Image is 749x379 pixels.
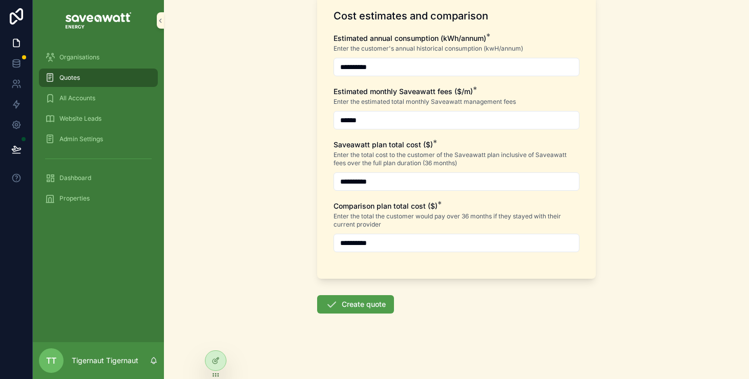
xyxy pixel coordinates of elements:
h1: Cost estimates and comparison [334,9,488,23]
span: Saveawatt plan total cost ($) [334,140,433,149]
a: Quotes [39,69,158,87]
a: Dashboard [39,169,158,187]
span: Estimated monthly Saveawatt fees ($/m) [334,87,473,96]
p: Tigernaut Tigernaut [72,355,138,366]
span: All Accounts [59,94,95,102]
span: Enter the customer's annual historical consumption (kwH/annum) [334,44,523,53]
a: Properties [39,189,158,208]
span: Comparison plan total cost ($) [334,202,438,210]
span: Dashboard [59,174,91,182]
span: Quotes [59,74,80,82]
span: Admin Settings [59,135,103,143]
div: scrollable content [33,41,164,221]
span: Website Leads [59,115,101,123]
span: Enter the estimated total monthly Saveawatt management fees [334,98,516,106]
span: Enter the total cost to the customer of the Saveawatt plan inclusive of Saveawatt fees over the f... [334,151,579,167]
button: Create quote [317,295,394,314]
span: TT [46,354,56,367]
span: Properties [59,194,90,203]
span: Organisations [59,53,99,61]
a: Website Leads [39,109,158,128]
span: Estimated annual consumption (kWh/annum) [334,34,486,42]
a: All Accounts [39,89,158,107]
a: Organisations [39,48,158,66]
img: App logo [66,12,131,29]
a: Admin Settings [39,130,158,148]
span: Enter the total the customer would pay over 36 months if they stayed with their current provider [334,212,579,229]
